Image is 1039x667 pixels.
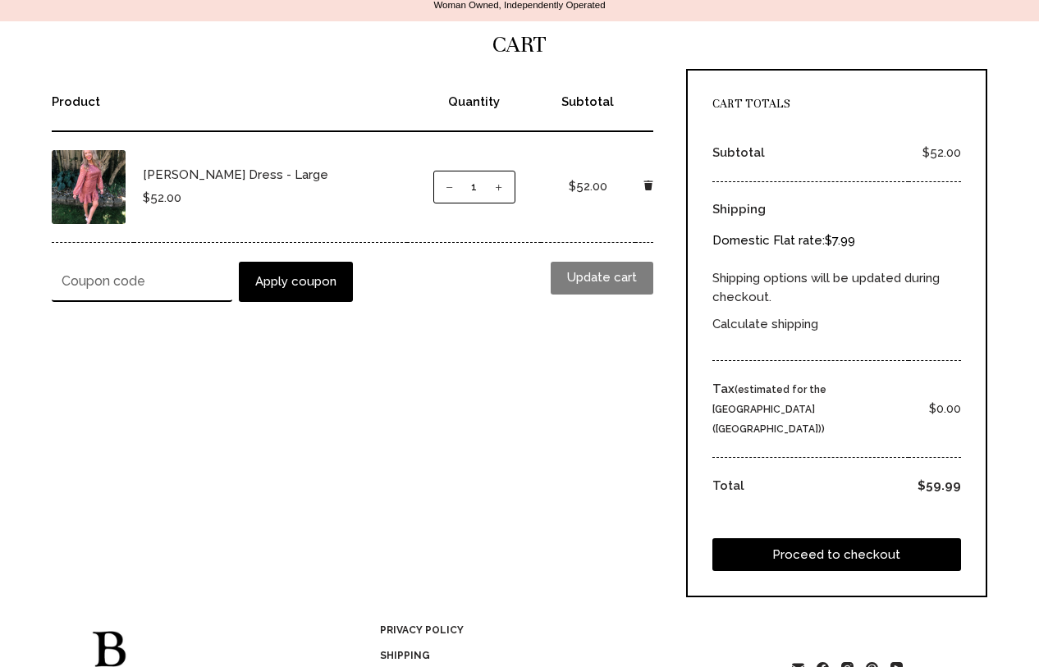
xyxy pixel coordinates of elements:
bdi: 52.00 [922,145,961,160]
th: Tax [712,361,909,458]
input: Product quantity [433,171,515,203]
a: [PERSON_NAME] Dress - Large [143,167,328,182]
span: $ [929,401,936,416]
span: $ [918,478,926,493]
bdi: 7.99 [825,233,855,248]
th: Total [712,458,909,514]
button: Apply coupon [239,262,353,302]
th: Product [52,75,407,131]
h2: Cart totals [712,95,960,114]
bdi: 52.00 [143,190,181,205]
th: Subtotal [541,75,635,131]
span: $ [922,145,930,160]
a: Remove Dusty Rose Dress - Large from cart [643,179,653,194]
span: $ [569,179,576,194]
th: Quantity [407,75,541,131]
button: Update cart [551,262,653,295]
bdi: 59.99 [918,478,961,493]
label: Domestic Flat rate: [712,233,855,248]
a: Calculate shipping [712,315,960,334]
span: Shipping options will be updated during checkout. [712,271,940,304]
div: Shipping [712,200,960,219]
h1: Cart [52,21,986,69]
th: Subtotal [712,126,909,182]
input: Coupon code [52,262,232,302]
a: Proceed to checkout [712,538,960,571]
span: $ [825,233,832,248]
span: $ [143,190,150,205]
small: (estimated for the [GEOGRAPHIC_DATA] ([GEOGRAPHIC_DATA])) [712,384,826,435]
bdi: 52.00 [569,179,607,194]
bdi: 0.00 [929,401,961,416]
a: Privacy Policy [374,620,661,640]
a: Shipping [374,646,661,665]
